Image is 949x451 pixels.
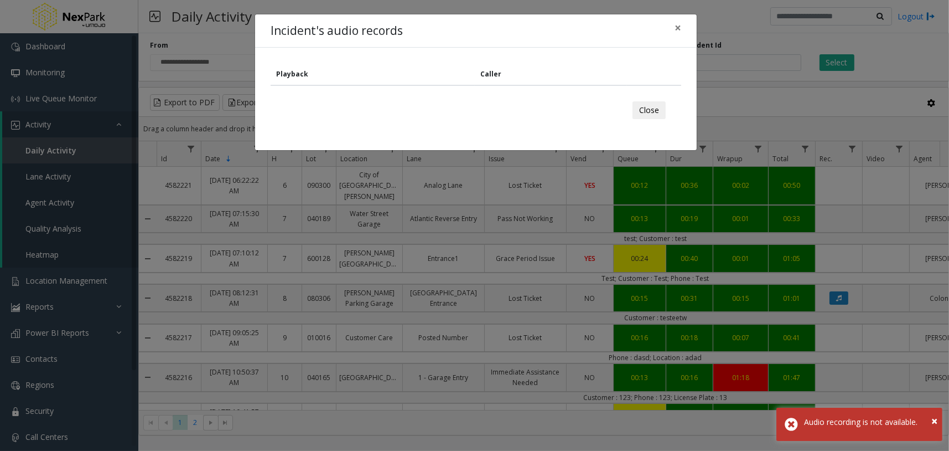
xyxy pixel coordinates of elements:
button: Close [667,14,689,42]
button: Close [931,413,937,429]
span: × [931,413,937,428]
button: Close [632,101,666,119]
span: × [675,20,681,35]
div: Audio recording is not available. [804,416,934,428]
th: Playback [271,63,475,85]
th: Caller [475,63,627,85]
h4: Incident's audio records [271,22,403,40]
